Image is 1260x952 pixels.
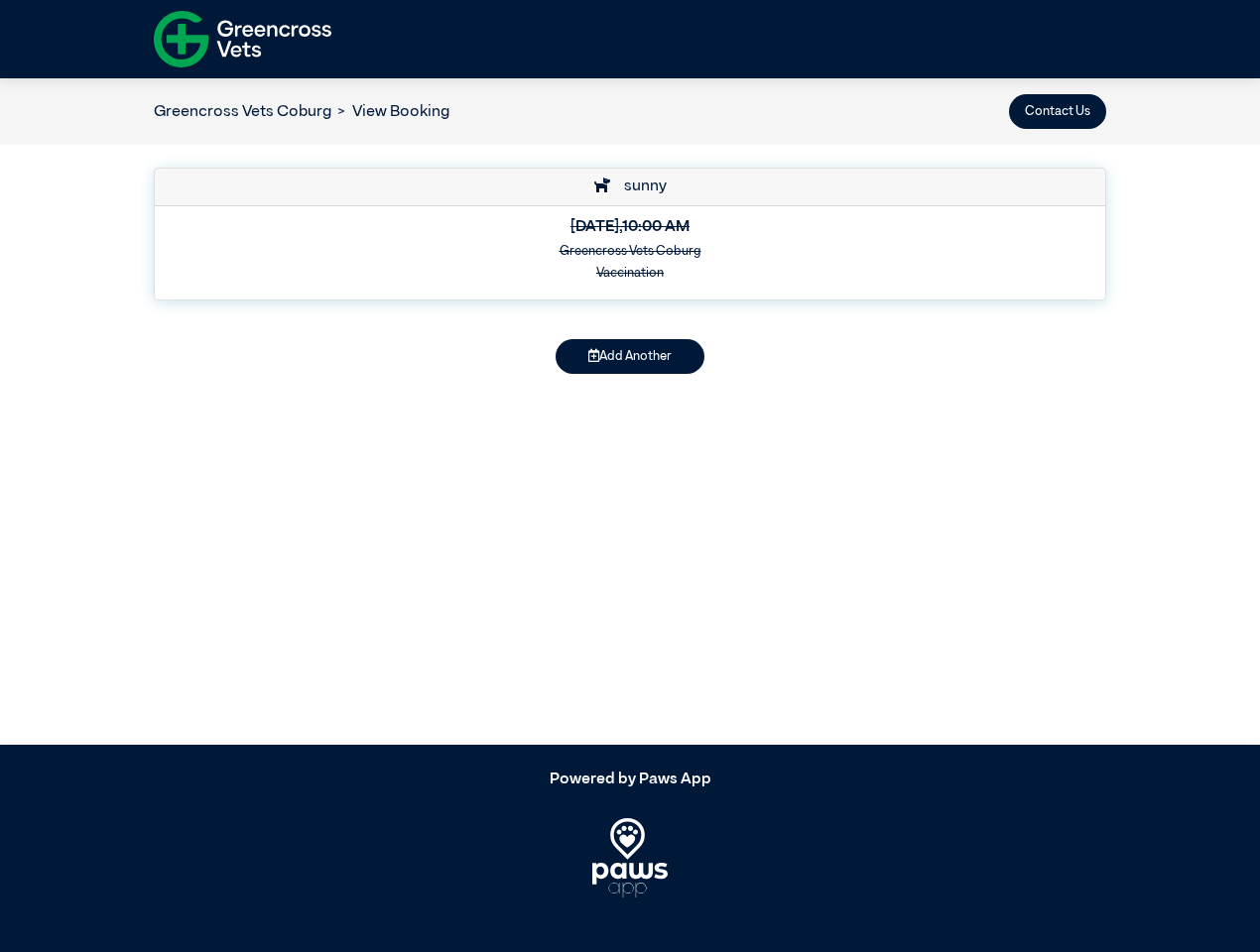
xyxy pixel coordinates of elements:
h6: Greencross Vets Coburg [168,244,1092,259]
img: f-logo [154,5,331,73]
span: sunny [614,178,667,194]
button: Contact Us [1009,94,1106,129]
h5: Powered by Paws App [154,771,1106,789]
nav: breadcrumb [154,100,449,124]
a: Greencross Vets Coburg [154,104,331,120]
button: Add Another [556,339,704,374]
li: View Booking [331,100,449,124]
img: PawsApp [592,818,669,897]
h6: Vaccination [168,266,1092,281]
h5: [DATE] , 10:00 AM [168,218,1092,237]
